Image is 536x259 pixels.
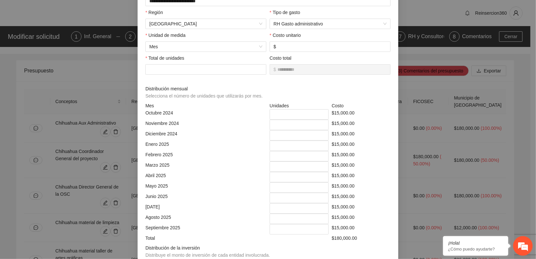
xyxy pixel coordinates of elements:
div: Septiembre 2025 [144,224,268,235]
div: $15,000.00 [330,130,393,141]
div: Mes [144,102,268,109]
span: Mes [149,42,262,52]
div: Mayo 2025 [144,182,268,193]
div: $15,000.00 [330,151,393,161]
div: Diciembre 2024 [144,130,268,141]
div: Total [144,235,268,242]
div: ¡Hola! [448,240,503,246]
div: Unidades [268,102,330,109]
div: $15,000.00 [330,214,393,224]
div: Chatee con nosotros ahora [34,33,110,42]
div: Abril 2025 [144,172,268,182]
span: Selecciona el número de unidades que utilizarás por mes. [145,93,263,99]
div: [DATE] [144,203,268,214]
label: Tipo de gasto [270,9,300,16]
div: $15,000.00 [330,141,393,151]
label: Total de unidades [145,54,184,62]
div: Noviembre 2024 [144,120,268,130]
label: Costo total [270,54,291,62]
div: Junio 2025 [144,193,268,203]
div: Agosto 2025 [144,214,268,224]
div: $15,000.00 [330,120,393,130]
label: Unidad de medida [145,32,186,39]
div: Minimizar ventana de chat en vivo [107,3,123,19]
span: $ [274,66,276,73]
div: $15,000.00 [330,224,393,235]
span: Chihuahua [149,19,262,29]
div: $15,000.00 [330,193,393,203]
span: Distribución mensual [145,85,265,99]
label: Costo unitario [270,32,301,39]
div: Enero 2025 [144,141,268,151]
div: Febrero 2025 [144,151,268,161]
div: Marzo 2025 [144,161,268,172]
div: Costo [330,102,393,109]
span: Distribuye el monto de inversión de cada entidad involucrada. [145,252,270,258]
span: RH Gasto administrativo [274,19,387,29]
textarea: Escriba su mensaje y pulse “Intro” [3,178,124,201]
p: ¿Cómo puedo ayudarte? [448,247,503,251]
div: $15,000.00 [330,109,393,120]
span: Estamos en línea. [38,87,90,153]
div: $15,000.00 [330,203,393,214]
label: Región [145,9,163,16]
div: $15,000.00 [330,172,393,182]
div: Octubre 2024 [144,109,268,120]
div: $15,000.00 [330,161,393,172]
span: Distribución de la inversión [145,244,273,259]
div: $15,000.00 [330,182,393,193]
div: $180,000.00 [330,235,393,242]
span: $ [274,43,276,50]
